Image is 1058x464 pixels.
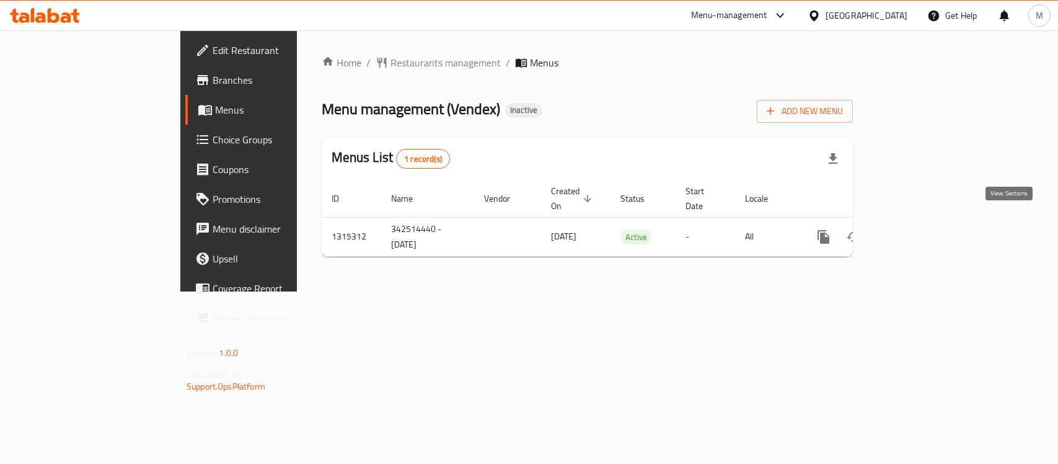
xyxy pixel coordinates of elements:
a: Branches [185,65,357,95]
a: Restaurants management [376,55,501,70]
a: Promotions [185,184,357,214]
span: 1 record(s) [397,153,449,165]
li: / [366,55,371,70]
div: Menu-management [691,8,767,23]
span: Version: [187,345,217,361]
span: 1.0.0 [219,345,238,361]
a: Menu disclaimer [185,214,357,244]
span: Promotions [213,192,347,207]
td: - [676,217,735,256]
button: more [809,222,839,252]
span: Locale [745,191,784,206]
td: All [735,217,799,256]
a: Choice Groups [185,125,357,154]
span: Grocery Checklist [213,311,347,326]
span: Start Date [685,184,720,213]
span: M [1036,9,1043,22]
span: Add New Menu [767,104,843,119]
span: Name [391,191,429,206]
span: Menus [215,102,347,117]
span: Branches [213,73,347,87]
nav: breadcrumb [322,55,853,70]
span: Menu management ( Vendex ) [322,95,500,123]
span: Restaurants management [390,55,501,70]
div: [GEOGRAPHIC_DATA] [826,9,907,22]
div: Total records count [396,149,450,169]
a: Upsell [185,244,357,274]
span: Menus [530,55,558,70]
a: Menus [185,95,357,125]
div: Inactive [505,103,542,118]
span: Vendor [484,191,526,206]
span: Upsell [213,251,347,266]
a: Coverage Report [185,274,357,303]
a: Grocery Checklist [185,303,357,333]
a: Edit Restaurant [185,35,357,65]
h2: Menus List [332,148,450,169]
span: Inactive [505,105,542,115]
a: Support.OpsPlatform [187,378,265,395]
span: [DATE] [551,228,576,244]
th: Actions [799,180,938,218]
div: Export file [818,144,848,174]
span: Coupons [213,162,347,177]
span: Created On [551,184,596,213]
span: Coverage Report [213,281,347,296]
button: Add New Menu [757,100,853,123]
span: Active [620,230,652,244]
span: Get support on: [187,366,244,382]
span: Edit Restaurant [213,43,347,58]
div: Active [620,230,652,244]
span: Choice Groups [213,132,347,147]
td: 342514440 - [DATE] [381,217,474,256]
span: Menu disclaimer [213,221,347,236]
a: Coupons [185,154,357,184]
li: / [506,55,510,70]
span: ID [332,191,355,206]
table: enhanced table [322,180,938,257]
span: Status [620,191,661,206]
